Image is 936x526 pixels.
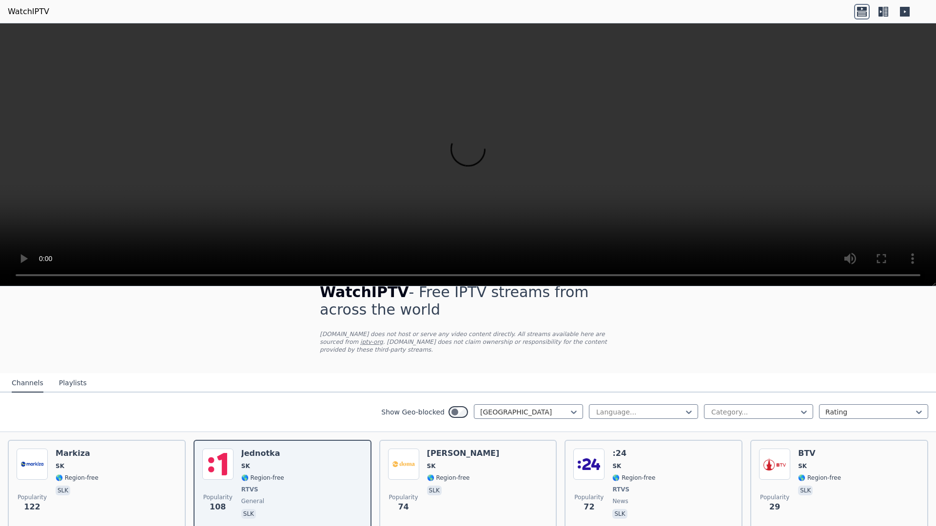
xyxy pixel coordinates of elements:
[241,486,258,493] span: RTVS
[59,374,87,393] button: Playlists
[56,462,64,470] span: SK
[427,486,442,495] p: slk
[210,501,226,513] span: 108
[612,497,628,505] span: news
[241,497,264,505] span: general
[241,474,284,482] span: 🌎 Region-free
[612,509,627,519] p: slk
[241,509,256,519] p: slk
[759,449,790,480] img: BTV
[760,493,789,501] span: Popularity
[360,338,383,345] a: iptv-org
[427,474,470,482] span: 🌎 Region-free
[388,449,419,480] img: Markiza Doma
[612,486,629,493] span: RTVS
[798,449,841,458] h6: BTV
[56,486,70,495] p: slk
[320,283,409,301] span: WatchIPTV
[574,493,604,501] span: Popularity
[56,474,98,482] span: 🌎 Region-free
[17,449,48,480] img: Markiza
[18,493,47,501] span: Popularity
[241,449,284,458] h6: Jednotka
[612,449,655,458] h6: :24
[24,501,40,513] span: 122
[56,449,98,458] h6: Markiza
[320,330,616,354] p: [DOMAIN_NAME] does not host or serve any video content directly. All streams available here are s...
[573,449,604,480] img: :24
[798,462,807,470] span: SK
[8,6,49,18] a: WatchIPTV
[584,501,594,513] span: 72
[389,493,418,501] span: Popularity
[381,407,445,417] label: Show Geo-blocked
[769,501,780,513] span: 29
[427,462,436,470] span: SK
[798,474,841,482] span: 🌎 Region-free
[202,449,234,480] img: Jednotka
[398,501,409,513] span: 74
[612,462,621,470] span: SK
[12,374,43,393] button: Channels
[203,493,233,501] span: Popularity
[798,486,813,495] p: slk
[241,462,250,470] span: SK
[612,474,655,482] span: 🌎 Region-free
[320,283,616,319] h1: - Free IPTV streams from across the world
[427,449,500,458] h6: [PERSON_NAME]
